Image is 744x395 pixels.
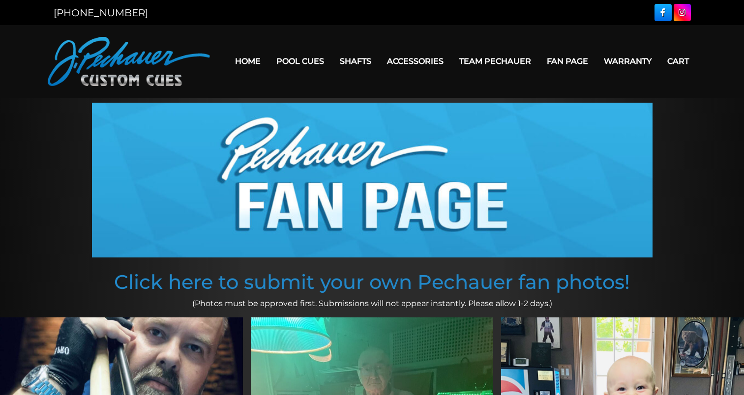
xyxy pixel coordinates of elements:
img: Pechauer Custom Cues [48,37,210,86]
a: Warranty [596,49,659,74]
a: Cart [659,49,697,74]
a: [PHONE_NUMBER] [54,7,148,19]
a: Click here to submit your own Pechauer fan photos! [114,270,630,294]
a: Shafts [332,49,379,74]
a: Team Pechauer [451,49,539,74]
a: Accessories [379,49,451,74]
a: Pool Cues [268,49,332,74]
a: Home [227,49,268,74]
a: Fan Page [539,49,596,74]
